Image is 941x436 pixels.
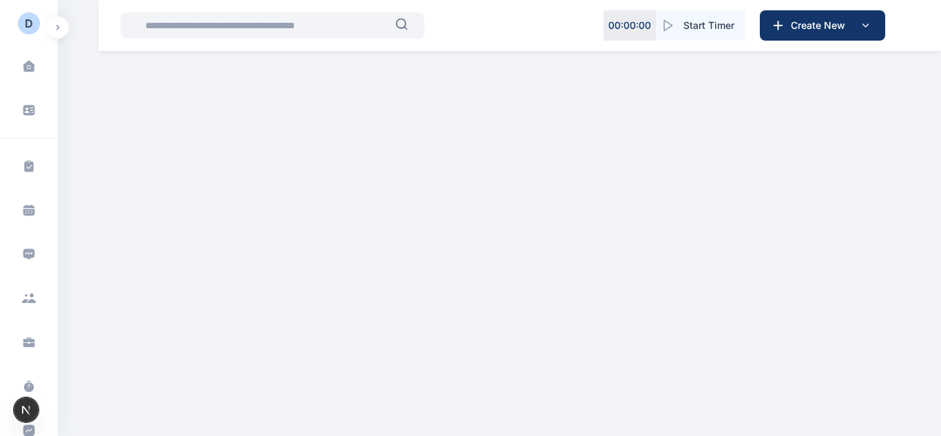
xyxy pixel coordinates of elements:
button: Create New [760,10,885,41]
button: D [18,17,40,39]
span: Create New [785,19,857,32]
div: D [25,15,33,32]
p: 00 : 00 : 00 [608,19,651,32]
button: Start Timer [656,10,745,41]
span: Start Timer [683,19,734,32]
